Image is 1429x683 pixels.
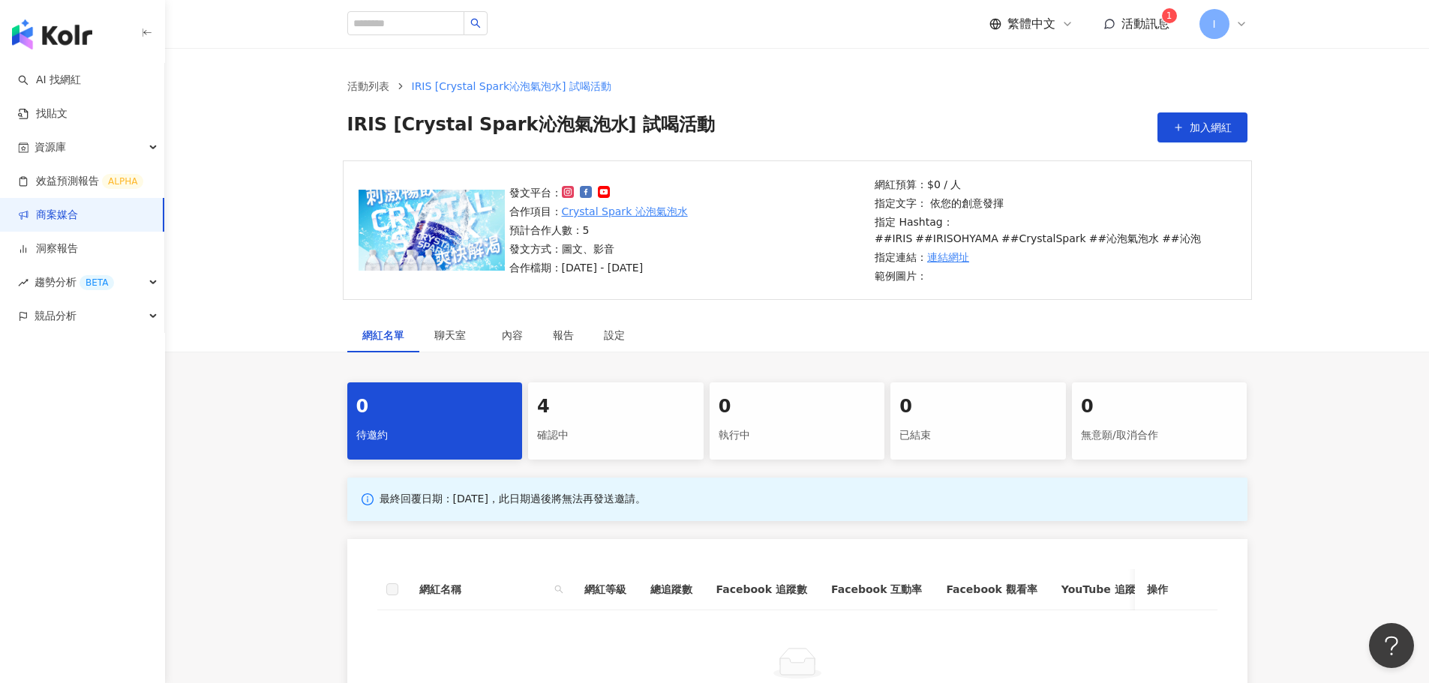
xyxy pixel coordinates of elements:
span: 趨勢分析 [35,265,114,299]
span: 繁體中文 [1007,16,1055,32]
span: 資源庫 [35,130,66,164]
p: 發文平台： [509,184,688,201]
div: 內容 [502,327,523,343]
a: 洞察報告 [18,241,78,256]
p: ##沁泡氣泡水 [1089,230,1159,247]
span: 聊天室 [434,330,472,340]
span: 網紅名稱 [419,581,548,598]
div: 0 [719,394,876,420]
a: searchAI 找網紅 [18,73,81,88]
p: 網紅預算：$0 / 人 [875,176,1232,193]
span: 1 [1166,10,1172,21]
button: 加入網紅 [1157,112,1247,142]
div: 網紅名單 [362,327,404,343]
p: 範例圖片： [875,268,1232,284]
span: I [1212,16,1215,32]
p: 指定 Hashtag： [875,214,1232,247]
a: 商案媒合 [18,208,78,223]
p: 最終回覆日期：[DATE]，此日期過後將無法再發送邀請。 [380,492,646,507]
span: 競品分析 [35,299,77,333]
div: 確認中 [537,423,695,448]
span: IRIS [Crystal Spark沁泡氣泡水] 試喝活動 [412,80,611,92]
div: 已結束 [899,423,1057,448]
a: 效益預測報告ALPHA [18,174,143,189]
p: 指定文字： 依您的創意發揮 [875,195,1232,211]
th: 操作 [1135,569,1217,610]
a: Crystal Spark 沁泡氣泡水 [562,203,688,220]
div: 0 [899,394,1057,420]
th: Facebook 追蹤數 [704,569,819,610]
a: 連結網址 [927,249,969,265]
div: 0 [356,394,514,420]
span: search [551,578,566,601]
p: ##沁泡 [1162,230,1200,247]
span: info-circle [359,491,376,508]
img: Crystal Spark 沁泡氣泡水 [359,190,505,271]
p: 預計合作人數：5 [509,222,688,238]
p: ##IRIS [875,230,912,247]
p: ##CrystalSpark [1001,230,1086,247]
span: IRIS [Crystal Spark沁泡氣泡水] 試喝活動 [347,112,715,142]
th: 網紅等級 [572,569,638,610]
sup: 1 [1162,8,1177,23]
span: search [554,585,563,594]
div: 待邀約 [356,423,514,448]
th: Facebook 觀看率 [934,569,1049,610]
th: YouTube 追蹤數 [1049,569,1158,610]
a: 活動列表 [344,78,392,94]
p: 合作項目： [509,203,688,220]
span: 加入網紅 [1190,121,1232,133]
span: search [470,18,481,28]
div: 4 [537,394,695,420]
th: Facebook 互動率 [819,569,934,610]
div: 設定 [604,327,625,343]
p: 發文方式：圖文、影音 [509,241,688,257]
span: rise [18,277,29,288]
span: 活動訊息 [1121,16,1169,31]
div: 報告 [553,327,574,343]
div: 執行中 [719,423,876,448]
th: 總追蹤數 [638,569,704,610]
iframe: Help Scout Beacon - Open [1369,623,1414,668]
p: ##IRISOHYAMA [915,230,998,247]
a: 找貼文 [18,106,68,121]
p: 指定連結： [875,249,1232,265]
div: 0 [1081,394,1238,420]
img: logo [12,19,92,49]
p: 合作檔期：[DATE] - [DATE] [509,259,688,276]
div: 無意願/取消合作 [1081,423,1238,448]
div: BETA [80,275,114,290]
